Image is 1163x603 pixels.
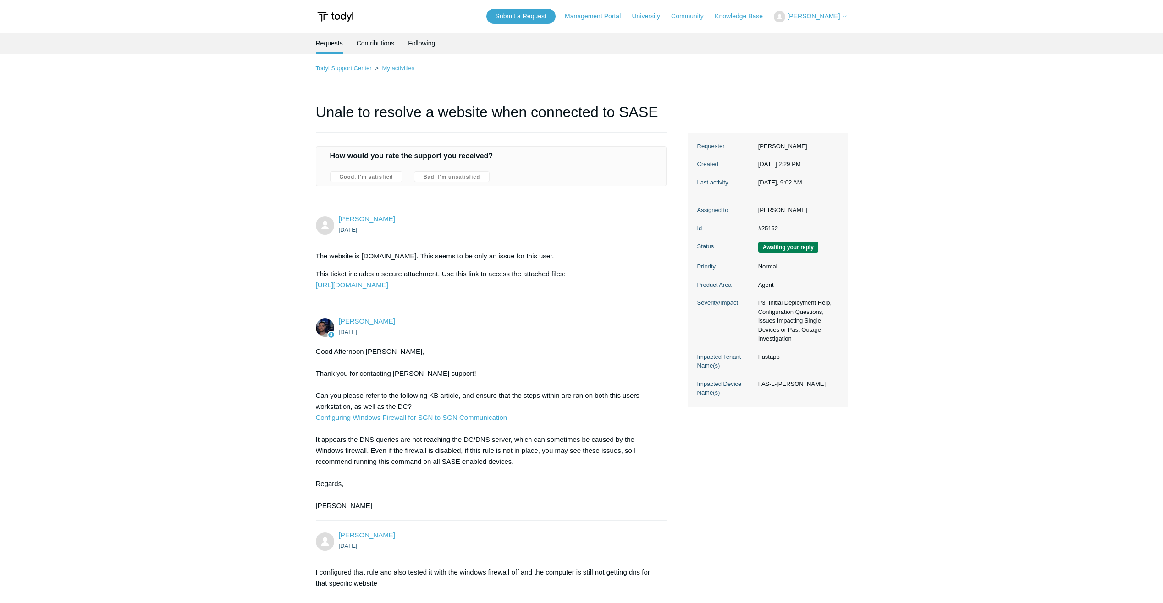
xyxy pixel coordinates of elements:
[339,226,358,233] time: 05/28/2025, 14:29
[697,242,754,251] dt: Status
[316,65,372,72] a: Todyl Support Center
[339,317,395,325] a: [PERSON_NAME]
[697,160,754,169] dt: Created
[316,65,374,72] li: Todyl Support Center
[316,251,658,262] p: The website is [DOMAIN_NAME]. This seems to be only an issue for this user.
[339,317,395,325] span: Connor Davis
[697,178,754,187] dt: Last activity
[754,298,838,343] dd: P3: Initial Deployment Help, Configuration Questions, Issues Impacting Single Devices or Past Out...
[758,242,818,253] span: We are waiting for you to respond
[339,215,395,223] span: Jacob Barry
[408,33,435,54] a: Following
[339,531,395,539] span: Jacob Barry
[316,413,507,421] a: Configuring Windows Firewall for SGN to SGN Communication
[754,224,838,233] dd: #25162
[697,380,754,397] dt: Impacted Device Name(s)
[697,224,754,233] dt: Id
[382,65,414,72] a: My activities
[316,33,343,54] li: Requests
[774,11,847,22] button: [PERSON_NAME]
[339,542,358,549] time: 05/28/2025, 14:47
[754,262,838,271] dd: Normal
[565,11,630,21] a: Management Portal
[316,8,355,25] img: Todyl Support Center Help Center home page
[316,567,658,589] p: I configured that rule and also tested it with the windows firewall off and the computer is still...
[697,206,754,215] dt: Assigned to
[339,215,395,223] a: [PERSON_NAME]
[339,531,395,539] a: [PERSON_NAME]
[486,9,556,24] a: Submit a Request
[754,380,838,389] dd: FAS-L-[PERSON_NAME]
[316,346,658,511] div: Good Afternoon [PERSON_NAME], Thank you for contacting [PERSON_NAME] support! Can you please refe...
[754,352,838,362] dd: Fastapp
[754,142,838,151] dd: [PERSON_NAME]
[671,11,713,21] a: Community
[754,206,838,215] dd: [PERSON_NAME]
[316,281,388,289] a: [URL][DOMAIN_NAME]
[787,12,840,20] span: [PERSON_NAME]
[316,268,658,290] p: This ticket includes a secure attachment. Use this link to access the attached files:
[697,142,754,151] dt: Requester
[330,171,403,182] label: Good, I'm satisfied
[632,11,669,21] a: University
[414,171,490,182] label: Bad, I'm unsatisfied
[330,151,653,162] h4: How would you rate the support you received?
[697,352,754,370] dt: Impacted Tenant Name(s)
[697,262,754,271] dt: Priority
[758,161,801,167] time: 05/28/2025, 14:29
[357,33,395,54] a: Contributions
[697,280,754,290] dt: Product Area
[754,280,838,290] dd: Agent
[373,65,414,72] li: My activities
[758,179,802,186] time: 09/02/2025, 09:02
[339,329,358,335] time: 05/28/2025, 14:31
[715,11,772,21] a: Knowledge Base
[697,298,754,307] dt: Severity/Impact
[316,101,667,133] h1: Unale to resolve a website when connected to SASE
